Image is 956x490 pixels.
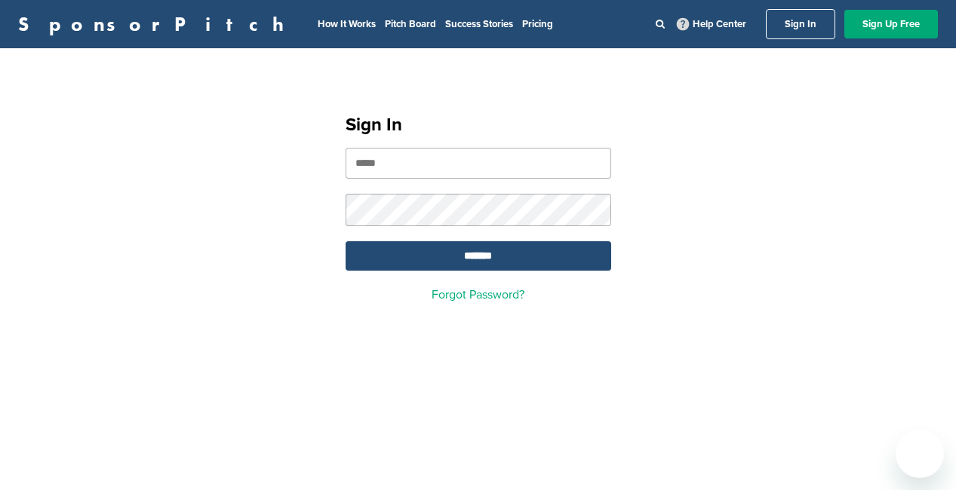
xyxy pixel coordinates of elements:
[432,287,524,302] a: Forgot Password?
[896,430,944,478] iframe: Button to launch messaging window
[385,18,436,30] a: Pitch Board
[844,10,938,38] a: Sign Up Free
[346,112,611,139] h1: Sign In
[445,18,513,30] a: Success Stories
[18,14,294,34] a: SponsorPitch
[766,9,835,39] a: Sign In
[674,15,749,33] a: Help Center
[318,18,376,30] a: How It Works
[522,18,553,30] a: Pricing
